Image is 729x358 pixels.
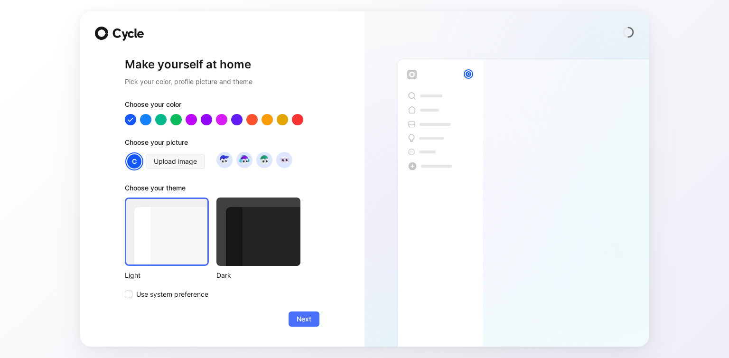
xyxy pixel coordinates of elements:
div: Choose your picture [125,137,319,152]
div: Choose your color [125,99,319,114]
img: workspace-default-logo-wX5zAyuM.png [407,70,417,79]
div: Light [125,270,209,281]
img: avatar [278,153,290,166]
span: Use system preference [136,289,208,300]
button: Upload image [146,154,205,169]
button: Next [289,311,319,327]
div: C [126,153,142,170]
h1: Make yourself at home [125,57,319,72]
img: avatar [218,153,231,166]
div: Choose your theme [125,182,300,198]
div: C [465,70,472,78]
img: avatar [238,153,251,166]
img: avatar [258,153,271,166]
div: Dark [216,270,300,281]
span: Upload image [154,156,197,167]
h2: Pick your color, profile picture and theme [125,76,319,87]
span: Next [297,313,311,325]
